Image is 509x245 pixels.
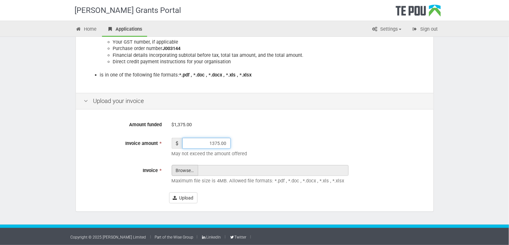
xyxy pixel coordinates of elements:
[169,192,198,203] button: Upload
[113,39,422,46] li: Your GST number, if applicable
[201,235,221,240] a: LinkedIn
[76,93,433,109] div: Upload your invoice
[155,235,194,240] a: Part of the Wise Group
[163,46,181,51] b: J003144
[179,72,252,78] b: *.pdf , *.doc , *.docx , *.xls , *.xlsx
[113,52,422,59] li: Financial details incorporating subtotal before tax, total tax amount, and the total amount.
[229,235,246,240] a: Twitter
[396,5,441,21] div: Te Pou Logo
[100,12,422,72] li: contains:
[143,168,158,173] span: Invoice
[367,23,406,37] a: Settings
[113,58,422,72] li: Direct credit payment instructions for your organisation
[172,165,198,176] span: Browse…
[71,235,146,240] a: Copyright © 2025 [PERSON_NAME] Limited
[79,119,167,128] label: Amount funded
[172,119,425,130] div: $1,375.00
[100,72,422,78] li: is in one of the following file formats:
[71,23,102,37] a: Home
[126,140,158,146] span: Invoice amount
[407,23,443,37] a: Sign out
[172,178,425,184] p: Maximum file size is 4MB. Allowed file formats: *.pdf , *.doc , *.docx , *.xls , *.xlsx
[113,45,422,52] li: Purchase order number
[102,23,147,37] a: Applications
[172,150,425,157] p: May not exceed the amount offered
